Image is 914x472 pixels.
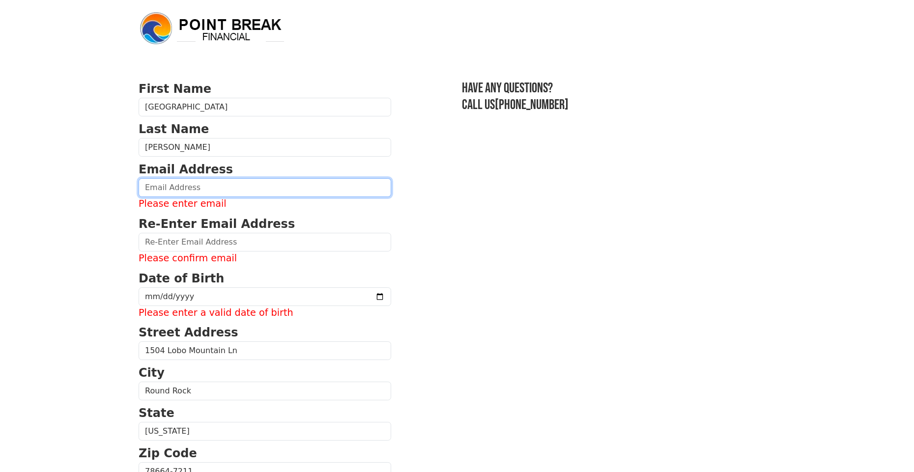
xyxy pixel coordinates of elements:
[139,11,286,46] img: logo.png
[139,163,233,176] strong: Email Address
[139,178,391,197] input: Email Address
[462,97,775,113] h3: Call us
[139,272,224,285] strong: Date of Birth
[139,406,174,420] strong: State
[462,80,775,97] h3: Have any questions?
[139,122,209,136] strong: Last Name
[139,217,295,231] strong: Re-Enter Email Address
[139,82,211,96] strong: First Name
[495,97,569,113] a: [PHONE_NUMBER]
[139,98,391,116] input: First Name
[139,251,391,266] label: Please confirm email
[139,366,165,380] strong: City
[139,306,391,320] label: Please enter a valid date of birth
[139,326,238,339] strong: Street Address
[139,341,391,360] input: Street Address
[139,382,391,400] input: City
[139,138,391,157] input: Last Name
[139,197,391,211] label: Please enter email
[139,233,391,251] input: Re-Enter Email Address
[139,446,197,460] strong: Zip Code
